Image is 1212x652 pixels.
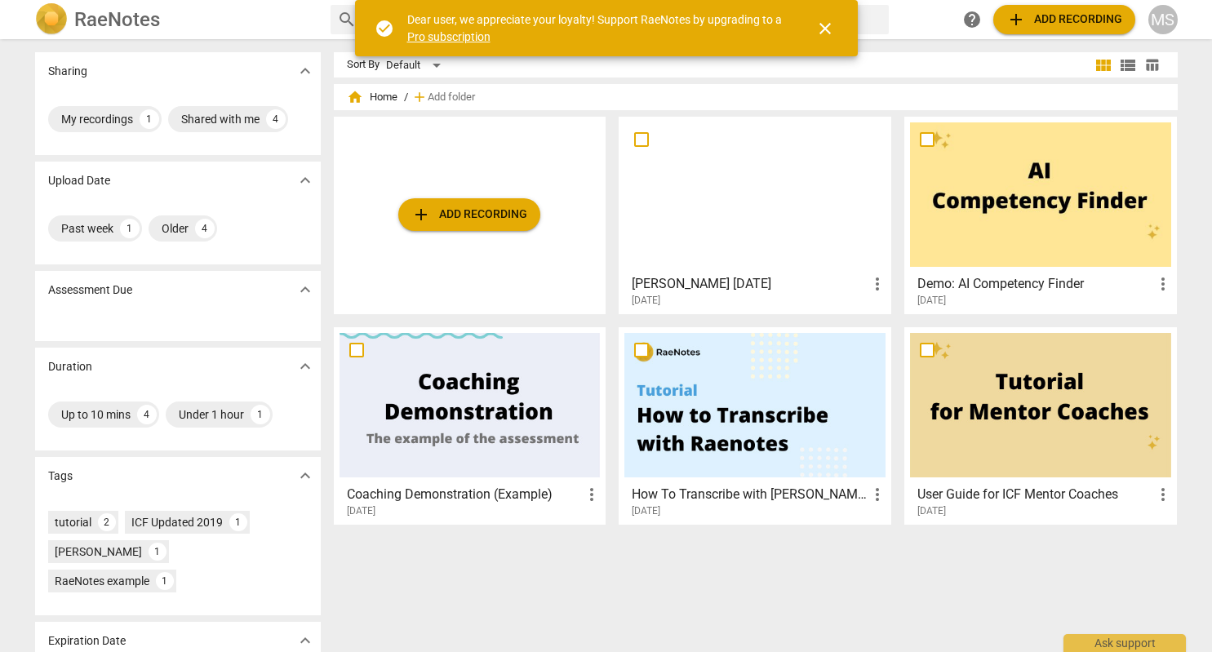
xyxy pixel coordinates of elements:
[251,405,270,424] div: 1
[404,91,408,104] span: /
[1144,57,1160,73] span: table_chart
[1116,53,1140,78] button: List view
[910,122,1171,307] a: Demo: AI Competency Finder[DATE]
[48,358,92,375] p: Duration
[411,205,527,224] span: Add recording
[295,171,315,190] span: expand_more
[993,5,1135,34] button: Upload
[815,19,835,38] span: close
[55,514,91,530] div: tutorial
[48,63,87,80] p: Sharing
[411,89,428,105] span: add
[295,280,315,299] span: expand_more
[293,59,317,83] button: Show more
[806,9,845,48] button: Close
[195,219,215,238] div: 4
[295,357,315,376] span: expand_more
[156,572,174,590] div: 1
[295,631,315,650] span: expand_more
[35,3,317,36] a: LogoRaeNotes
[48,468,73,485] p: Tags
[48,282,132,299] p: Assessment Due
[868,274,887,294] span: more_vert
[407,11,786,45] div: Dear user, we appreciate your loyalty! Support RaeNotes by upgrading to a
[181,111,260,127] div: Shared with me
[162,220,189,237] div: Older
[61,111,133,127] div: My recordings
[35,3,68,36] img: Logo
[917,274,1153,294] h3: Demo: AI Competency Finder
[1094,55,1113,75] span: view_module
[61,220,113,237] div: Past week
[428,91,475,104] span: Add folder
[398,198,540,231] button: Upload
[411,205,431,224] span: add
[632,485,868,504] h3: How To Transcribe with RaeNotes
[293,354,317,379] button: Show more
[347,504,375,518] span: [DATE]
[386,52,446,78] div: Default
[347,89,397,105] span: Home
[55,573,149,589] div: RaeNotes example
[407,30,491,43] a: Pro subscription
[1140,53,1165,78] button: Table view
[1063,634,1186,652] div: Ask support
[624,122,886,307] a: [PERSON_NAME] [DATE][DATE]
[632,294,660,308] span: [DATE]
[624,333,886,517] a: How To Transcribe with [PERSON_NAME][DATE]
[1148,5,1178,34] button: MS
[347,89,363,105] span: home
[295,466,315,486] span: expand_more
[140,109,159,129] div: 1
[1153,274,1173,294] span: more_vert
[137,405,157,424] div: 4
[61,406,131,423] div: Up to 10 mins
[266,109,286,129] div: 4
[917,294,946,308] span: [DATE]
[632,504,660,518] span: [DATE]
[582,485,602,504] span: more_vert
[917,485,1153,504] h3: User Guide for ICF Mentor Coaches
[295,61,315,81] span: expand_more
[1091,53,1116,78] button: Tile view
[48,632,126,650] p: Expiration Date
[868,485,887,504] span: more_vert
[917,504,946,518] span: [DATE]
[910,333,1171,517] a: User Guide for ICF Mentor Coaches[DATE]
[347,485,583,504] h3: Coaching Demonstration (Example)
[98,513,116,531] div: 2
[340,333,601,517] a: Coaching Demonstration (Example)[DATE]
[337,10,357,29] span: search
[1006,10,1026,29] span: add
[1006,10,1122,29] span: Add recording
[131,514,223,530] div: ICF Updated 2019
[957,5,987,34] a: Help
[149,543,166,561] div: 1
[74,8,160,31] h2: RaeNotes
[293,277,317,302] button: Show more
[1153,485,1173,504] span: more_vert
[293,463,317,488] button: Show more
[962,10,982,29] span: help
[55,543,142,560] div: [PERSON_NAME]
[1118,55,1138,75] span: view_list
[179,406,244,423] div: Under 1 hour
[347,59,380,71] div: Sort By
[375,19,394,38] span: check_circle
[229,513,247,531] div: 1
[293,168,317,193] button: Show more
[48,172,110,189] p: Upload Date
[632,274,868,294] h3: Esther Edwards 8-11-25
[120,219,140,238] div: 1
